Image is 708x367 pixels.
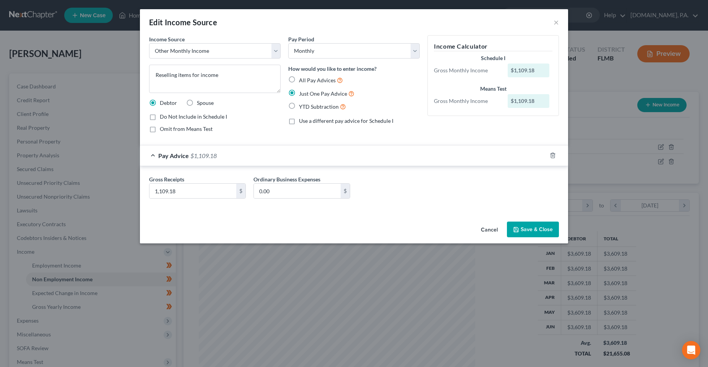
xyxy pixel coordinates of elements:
div: Open Intercom Messenger [682,341,700,359]
div: Gross Monthly Income [430,67,504,74]
div: $1,109.18 [508,64,550,77]
label: Ordinary Business Expenses [253,175,320,183]
div: Means Test [434,85,552,93]
span: Do Not Include in Schedule I [160,113,227,120]
input: 0.00 [149,184,236,198]
div: Gross Monthly Income [430,97,504,105]
span: Debtor [160,99,177,106]
div: Schedule I [434,54,552,62]
span: Use a different pay advice for Schedule I [299,117,393,124]
button: Save & Close [507,222,559,238]
label: Pay Period [288,35,314,43]
div: $1,109.18 [508,94,550,108]
span: Income Source [149,36,185,42]
span: All Pay Advices [299,77,336,83]
div: Edit Income Source [149,17,217,28]
button: × [554,18,559,27]
span: $1,109.18 [190,152,217,159]
span: YTD Subtraction [299,103,339,110]
div: $ [236,184,245,198]
span: Spouse [197,99,214,106]
label: Gross Receipts [149,175,184,183]
label: How would you like to enter income? [288,65,377,73]
input: 0.00 [254,184,341,198]
span: Just One Pay Advice [299,90,347,97]
span: Pay Advice [158,152,189,159]
span: Omit from Means Test [160,126,213,132]
button: Cancel [475,222,504,238]
h5: Income Calculator [434,42,552,51]
div: $ [341,184,350,198]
